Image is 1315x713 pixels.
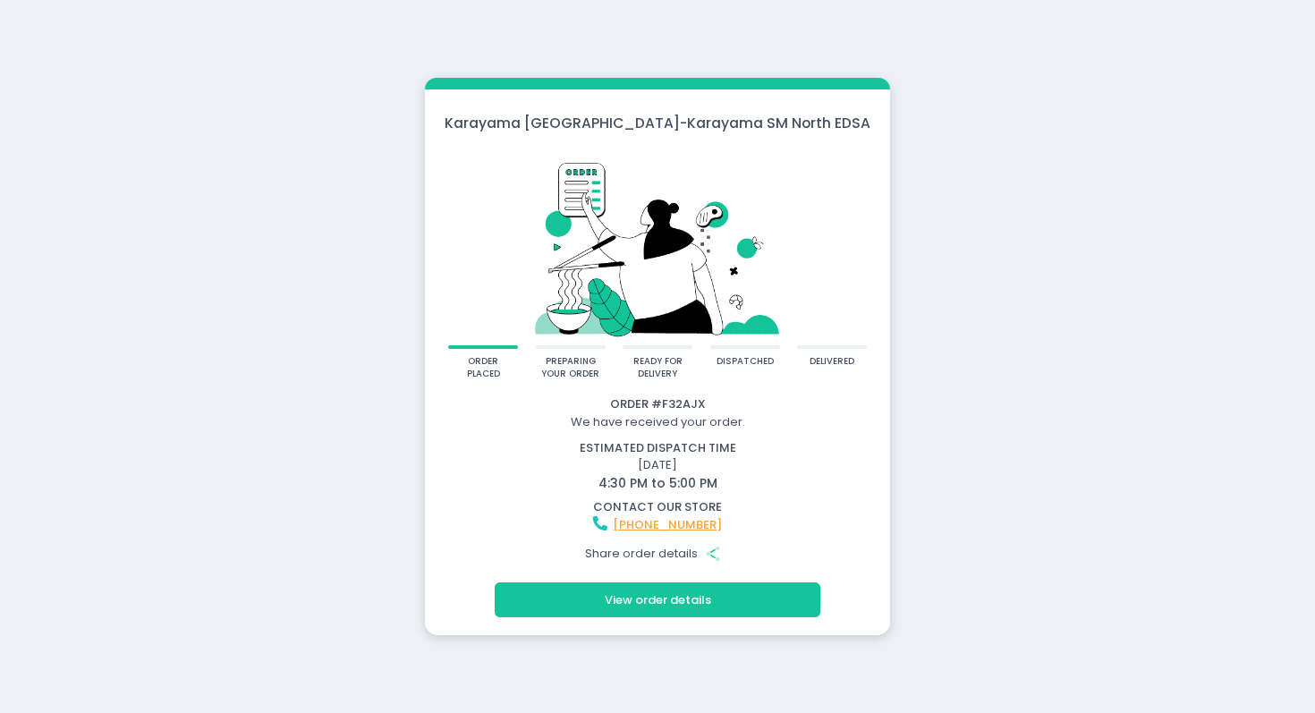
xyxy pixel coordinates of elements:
[629,355,687,381] div: ready for delivery
[428,537,887,571] div: Share order details
[810,355,854,369] div: delivered
[428,395,887,413] div: Order # F32AJX
[425,113,890,133] div: Karayama [GEOGRAPHIC_DATA] - Karayama SM North EDSA
[541,355,599,381] div: preparing your order
[428,498,887,516] div: contact our store
[613,516,722,533] a: [PHONE_NUMBER]
[495,582,820,616] button: View order details
[417,439,899,493] div: [DATE]
[448,146,867,345] img: talkie
[454,355,513,381] div: order placed
[598,474,717,492] span: 4:30 PM to 5:00 PM
[428,413,887,431] div: We have received your order.
[428,439,887,457] div: estimated dispatch time
[717,355,774,369] div: dispatched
